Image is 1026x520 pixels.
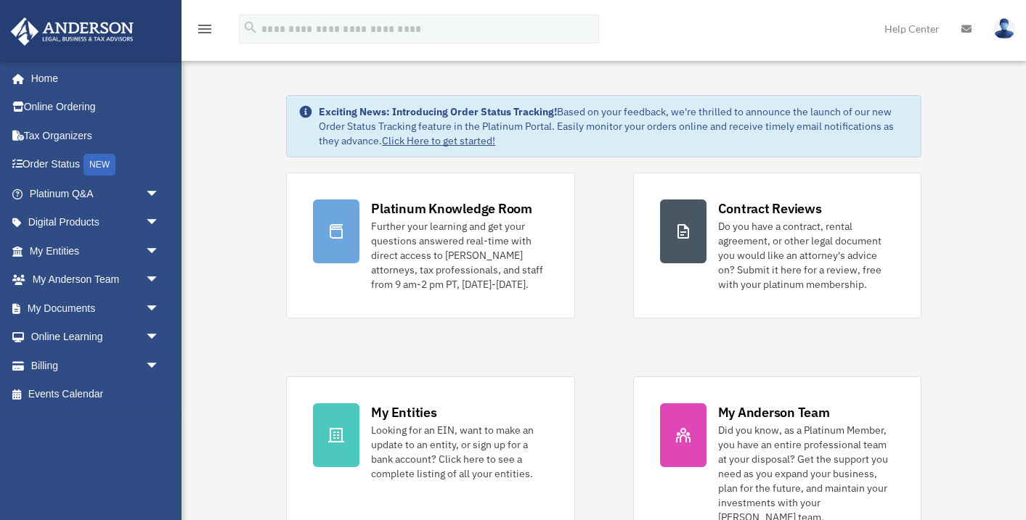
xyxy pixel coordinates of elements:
[10,208,182,237] a: Digital Productsarrow_drop_down
[145,179,174,209] span: arrow_drop_down
[382,134,495,147] a: Click Here to get started!
[371,403,436,421] div: My Entities
[993,18,1015,39] img: User Pic
[718,403,830,421] div: My Anderson Team
[10,265,182,294] a: My Anderson Teamarrow_drop_down
[633,173,921,318] a: Contract Reviews Do you have a contract, rental agreement, or other legal document you would like...
[145,351,174,381] span: arrow_drop_down
[371,423,547,481] div: Looking for an EIN, want to make an update to an entity, or sign up for a bank account? Click her...
[145,323,174,352] span: arrow_drop_down
[145,265,174,295] span: arrow_drop_down
[319,105,557,118] strong: Exciting News: Introducing Order Status Tracking!
[10,323,182,352] a: Online Learningarrow_drop_down
[196,25,213,38] a: menu
[243,20,258,36] i: search
[84,154,115,176] div: NEW
[371,219,547,292] div: Further your learning and get your questions answered real-time with direct access to [PERSON_NAM...
[7,17,138,46] img: Anderson Advisors Platinum Portal
[718,199,822,218] div: Contract Reviews
[718,219,895,292] div: Do you have a contract, rental agreement, or other legal document you would like an attorney's ad...
[10,236,182,265] a: My Entitiesarrow_drop_down
[319,104,908,148] div: Based on your feedback, we're thrilled to announce the launch of our new Order Status Tracking fe...
[10,179,182,208] a: Platinum Q&Aarrow_drop_down
[10,93,182,122] a: Online Ordering
[145,236,174,266] span: arrow_drop_down
[145,208,174,238] span: arrow_drop_down
[10,294,182,323] a: My Documentsarrow_drop_down
[196,20,213,38] i: menu
[10,121,182,150] a: Tax Organizers
[145,294,174,323] span: arrow_drop_down
[10,150,182,180] a: Order StatusNEW
[286,173,574,318] a: Platinum Knowledge Room Further your learning and get your questions answered real-time with dire...
[10,64,174,93] a: Home
[10,351,182,380] a: Billingarrow_drop_down
[371,199,532,218] div: Platinum Knowledge Room
[10,380,182,409] a: Events Calendar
